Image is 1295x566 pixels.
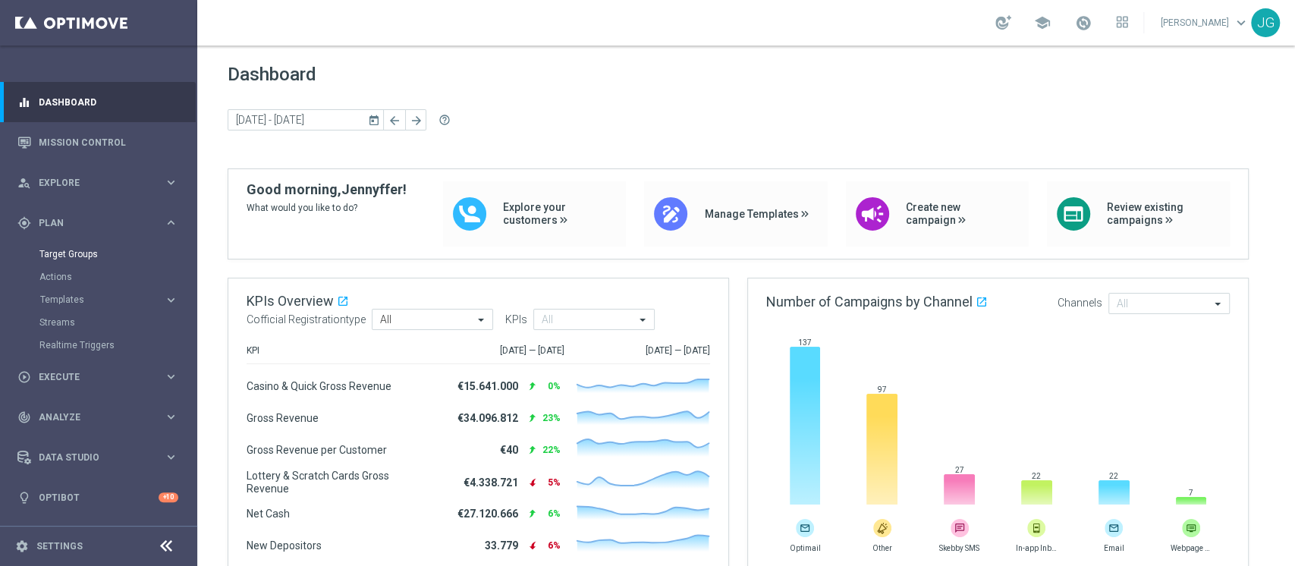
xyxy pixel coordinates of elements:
div: JG [1251,8,1280,37]
span: keyboard_arrow_down [1233,14,1249,31]
a: Dashboard [39,82,178,122]
div: Analyze [17,410,164,424]
i: keyboard_arrow_right [164,369,178,384]
i: settings [15,539,29,553]
a: Optibot [39,477,159,517]
button: person_search Explore keyboard_arrow_right [17,177,179,189]
button: Mission Control [17,137,179,149]
button: Data Studio keyboard_arrow_right [17,451,179,464]
div: Streams [39,311,196,334]
div: +10 [159,492,178,502]
a: Target Groups [39,248,158,260]
i: play_circle_outline [17,370,31,384]
button: Templates keyboard_arrow_right [39,294,179,306]
span: Explore [39,178,164,187]
div: Optibot [17,477,178,517]
button: track_changes Analyze keyboard_arrow_right [17,411,179,423]
i: person_search [17,176,31,190]
i: keyboard_arrow_right [164,215,178,230]
i: track_changes [17,410,31,424]
a: Mission Control [39,122,178,162]
span: Templates [40,295,149,304]
span: Plan [39,219,164,228]
span: Data Studio [39,453,164,462]
a: Actions [39,271,158,283]
i: keyboard_arrow_right [164,175,178,190]
i: keyboard_arrow_right [164,410,178,424]
i: equalizer [17,96,31,109]
div: Templates [39,288,196,311]
i: lightbulb [17,491,31,505]
div: Target Groups [39,243,196,266]
button: equalizer Dashboard [17,96,179,108]
div: Data Studio [17,451,164,464]
a: Settings [36,542,83,551]
button: lightbulb Optibot +10 [17,492,179,504]
div: Actions [39,266,196,288]
div: Explore [17,176,164,190]
span: school [1034,14,1051,31]
i: keyboard_arrow_right [164,293,178,307]
a: Streams [39,316,158,329]
span: Analyze [39,413,164,422]
button: gps_fixed Plan keyboard_arrow_right [17,217,179,229]
i: gps_fixed [17,216,31,230]
div: Templates [40,295,164,304]
a: Realtime Triggers [39,339,158,351]
div: Dashboard [17,82,178,122]
span: Execute [39,373,164,382]
a: [PERSON_NAME]keyboard_arrow_down [1159,11,1251,34]
div: Execute [17,370,164,384]
i: keyboard_arrow_right [164,450,178,464]
button: play_circle_outline Execute keyboard_arrow_right [17,371,179,383]
div: Mission Control [17,122,178,162]
div: Realtime Triggers [39,334,196,357]
div: Plan [17,216,164,230]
